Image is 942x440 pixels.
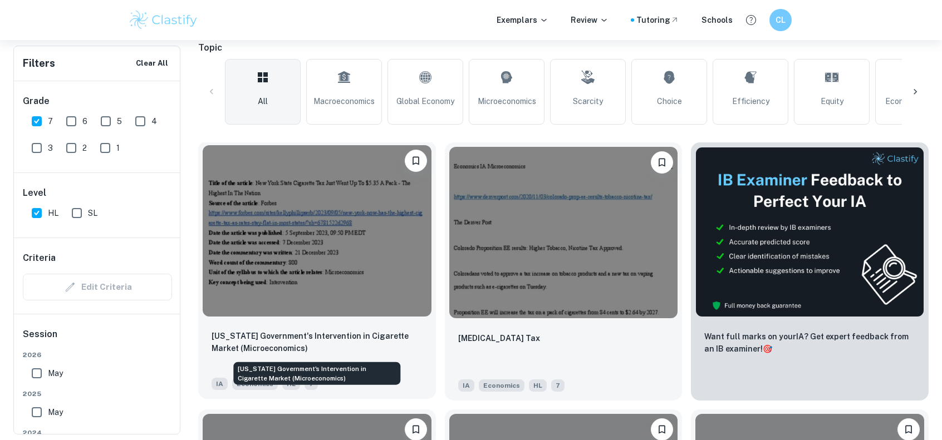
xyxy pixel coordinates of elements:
p: Exemplars [497,14,548,26]
span: 2026 [23,350,172,360]
img: Clastify logo [128,9,199,31]
span: SL [88,207,97,219]
button: Clear All [133,55,171,72]
a: Schools [701,14,733,26]
p: Nicotine Tax [458,332,540,344]
img: Thumbnail [695,147,924,317]
button: Bookmark [651,151,673,174]
img: Economics IA example thumbnail: New York Government's Intervention in Ci [203,145,431,317]
span: Macroeconomics [313,95,375,107]
a: BookmarkNew York Government's Intervention in Cigarette Market (Microeconomics)IAEconomicsHL7 [198,142,436,401]
span: Scarcity [573,95,603,107]
span: Efficiency [732,95,769,107]
span: 2 [82,142,87,154]
h6: Grade [23,95,172,108]
p: Want full marks on your IA ? Get expert feedback from an IB examiner! [704,330,915,355]
span: 6 [82,115,87,127]
span: 5 [117,115,122,127]
span: 7 [551,379,565,392]
img: Economics IA example thumbnail: Nicotine Tax [449,147,678,318]
button: Bookmark [405,150,427,172]
div: Criteria filters are unavailable when searching by topic [23,274,172,300]
span: All [258,95,268,107]
span: May [48,367,63,379]
span: 7 [48,115,53,127]
span: 2025 [23,389,172,399]
button: CL [769,9,792,31]
p: Review [571,14,609,26]
h6: CL [774,14,787,26]
span: Global Economy [396,95,454,107]
span: 🎯 [763,344,772,353]
span: 2024 [23,428,172,438]
button: Help and Feedback [742,11,761,29]
h6: Topic [198,41,929,55]
h6: Level [23,186,172,200]
span: HL [48,207,58,219]
h6: Filters [23,56,55,71]
span: IA [212,378,228,390]
span: 4 [151,115,157,127]
span: 1 [116,142,120,154]
span: Choice [657,95,682,107]
p: New York Government's Intervention in Cigarette Market (Microeconomics) [212,330,423,354]
h6: Session [23,328,172,350]
div: [US_STATE] Government's Intervention in Cigarette Market (Microeconomics) [233,362,400,385]
a: Tutoring [636,14,679,26]
a: ThumbnailWant full marks on yourIA? Get expert feedback from an IB examiner! [691,142,929,401]
span: Equity [821,95,843,107]
span: 3 [48,142,53,154]
span: Economics [479,379,524,392]
span: IA [458,379,474,392]
h6: Criteria [23,251,56,265]
span: May [48,406,63,418]
span: Microeconomics [478,95,536,107]
span: HL [529,379,547,392]
a: BookmarkNicotine TaxIAEconomicsHL7 [445,142,683,401]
